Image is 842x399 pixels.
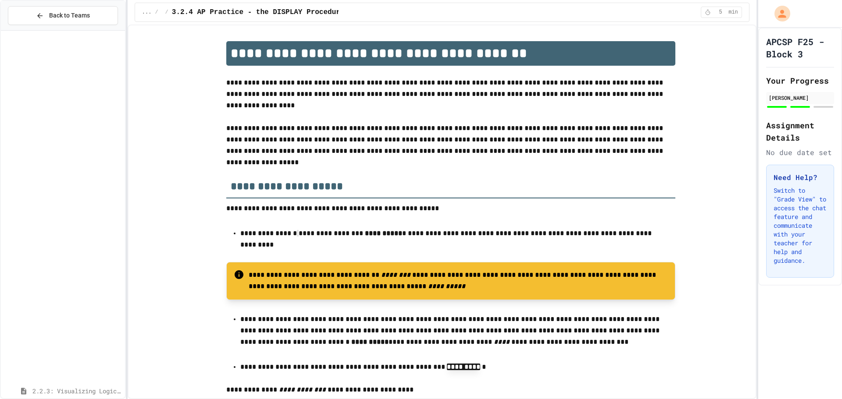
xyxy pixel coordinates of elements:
[32,386,121,395] span: 2.2.3: Visualizing Logic with Flowcharts
[766,35,834,60] h1: APCSP F25 - Block 3
[714,9,728,16] span: 5
[766,74,834,87] h2: Your Progress
[766,147,834,158] div: No due date set
[142,9,152,16] span: ...
[155,9,158,16] span: /
[165,9,168,16] span: /
[774,172,827,183] h3: Need Help?
[49,11,90,20] span: Back to Teams
[172,7,345,18] span: 3.2.4 AP Practice - the DISPLAY Procedure
[728,9,738,16] span: min
[774,186,827,265] p: Switch to "Grade View" to access the chat feature and communicate with your teacher for help and ...
[769,94,831,102] div: [PERSON_NAME]
[765,4,792,24] div: My Account
[766,119,834,144] h2: Assignment Details
[769,326,833,363] iframe: chat widget
[805,364,833,390] iframe: chat widget
[8,6,118,25] button: Back to Teams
